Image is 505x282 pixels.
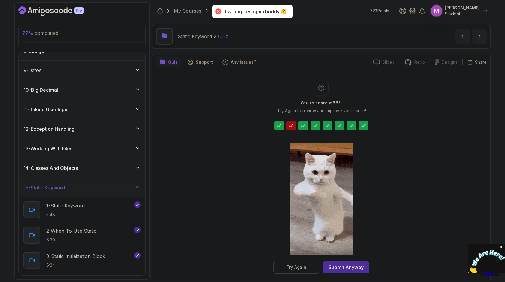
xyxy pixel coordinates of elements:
[455,29,470,44] button: previous content
[300,100,343,106] h2: You're score is 88 %
[156,57,181,67] button: quiz button
[475,59,487,65] p: Share
[277,108,366,114] p: Try Again to review and improve your score!
[23,145,72,152] h3: 13 - Working With Files
[442,59,458,65] p: Designs
[23,125,75,133] h3: 12 - Exception Handling
[370,8,389,14] p: 723 Points
[219,57,260,67] button: Feedback button
[445,11,480,17] p: Student
[19,119,145,139] button: 12-Exception Handling
[23,227,141,244] button: 2-When To Use Static6:30
[468,244,505,273] iframe: chat widget
[231,59,256,65] p: Any issues?
[329,264,364,271] div: Submit Anyway
[19,178,145,197] button: 15-Static Keyword
[46,227,96,234] p: 2 - When To Use Static
[218,33,228,40] p: Quiz
[414,59,425,65] p: Repo
[430,5,488,17] button: user profile image[PERSON_NAME]Student
[46,237,96,243] p: 6:30
[23,201,141,218] button: 1-Static Keyword5:48
[323,261,369,273] button: Submit Anyway
[19,139,145,158] button: 13-Working With Files
[18,6,98,16] a: Dashboard
[184,57,216,67] button: Support button
[174,7,201,14] a: My Courses
[23,86,58,93] h3: 10 - Big Decimal
[178,33,212,40] p: Static Keyword
[23,184,65,191] h3: 15 - Static Keyword
[19,100,145,119] button: 11-Taking User Input
[462,59,487,65] button: Share
[22,30,33,36] span: 77 %
[273,261,319,274] button: Try Again
[46,262,105,268] p: 6:34
[23,252,141,269] button: 3-Static Initlaization Block6:34
[19,158,145,178] button: 14-Classes And Objects
[196,59,213,65] p: Support
[22,30,58,36] span: completed
[445,5,480,11] p: [PERSON_NAME]
[46,202,85,209] p: 1 - Static Keyword
[431,5,442,17] img: user profile image
[46,212,85,218] p: 5:48
[168,59,178,65] p: Quiz
[23,106,69,113] h3: 11 - Taking User Input
[23,164,78,172] h3: 14 - Classes And Objects
[290,143,353,255] img: cool-cat
[224,8,287,15] div: 1 wrong. try again buddy 🤔
[382,59,394,65] p: Slides
[23,67,41,74] h3: 9 - Dates
[19,80,145,100] button: 10-Big Decimal
[286,264,306,270] div: Try Again
[19,61,145,80] button: 9-Dates
[472,29,487,44] button: next content
[157,8,163,14] a: Dashboard
[46,253,105,260] p: 3 - Static Initlaization Block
